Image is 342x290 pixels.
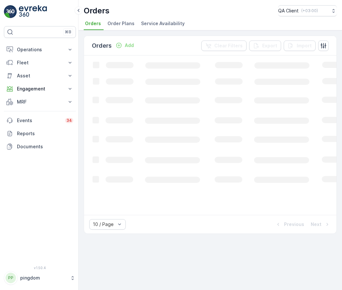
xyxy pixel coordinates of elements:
[278,8,299,14] p: QA Client
[19,5,47,18] img: logo_light-DOdMpM7g.png
[301,8,318,13] p: ( +03:00 )
[4,271,76,285] button: PPpingdom
[125,42,134,49] p: Add
[17,130,73,137] p: Reports
[17,59,63,66] p: Fleet
[17,143,73,150] p: Documents
[310,220,331,228] button: Next
[274,220,305,228] button: Previous
[92,41,112,50] p: Orders
[4,69,76,82] button: Asset
[201,40,247,51] button: Clear Filters
[214,42,243,49] p: Clear Filters
[85,20,101,27] span: Orders
[311,221,321,228] p: Next
[65,29,71,35] p: ⌘B
[17,86,63,92] p: Engagement
[4,43,76,56] button: Operations
[284,40,316,51] button: Import
[4,5,17,18] img: logo
[66,118,72,123] p: 34
[4,127,76,140] a: Reports
[17,99,63,105] p: MRF
[6,273,16,283] div: PP
[84,6,109,16] p: Orders
[20,275,67,281] p: pingdom
[17,117,61,124] p: Events
[284,221,304,228] p: Previous
[141,20,185,27] span: Service Availability
[4,266,76,270] span: v 1.50.4
[17,46,63,53] p: Operations
[4,140,76,153] a: Documents
[262,42,277,49] p: Export
[4,82,76,95] button: Engagement
[113,41,136,49] button: Add
[4,114,76,127] a: Events34
[249,40,281,51] button: Export
[17,72,63,79] p: Asset
[107,20,135,27] span: Order Plans
[4,95,76,108] button: MRF
[4,56,76,69] button: Fleet
[278,5,337,16] button: QA Client(+03:00)
[297,42,312,49] p: Import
